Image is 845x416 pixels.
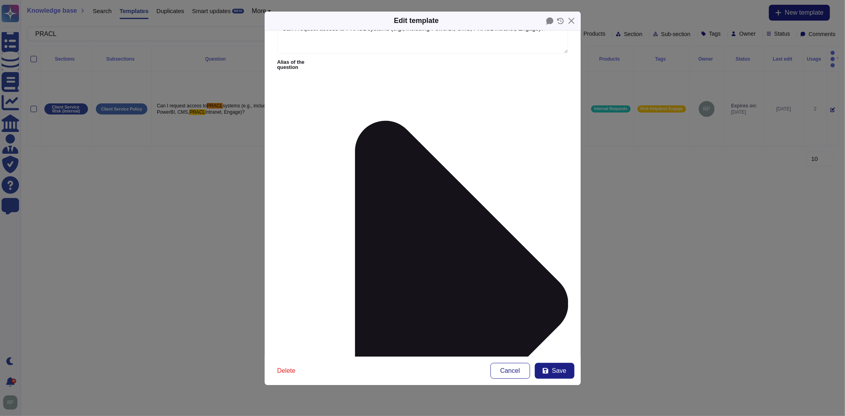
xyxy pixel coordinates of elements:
button: Close [565,15,578,27]
span: Delete [277,368,296,374]
textarea: Can I request access to PRACL systems (e.g., including PowerBI, CMS, PRACL Intranet, Engage)? [277,21,568,54]
button: Delete [271,363,302,379]
button: Cancel [490,363,530,379]
span: Save [552,368,566,374]
button: Save [535,363,574,379]
div: Edit template [394,15,439,26]
span: Cancel [500,368,520,374]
